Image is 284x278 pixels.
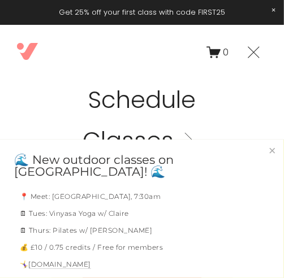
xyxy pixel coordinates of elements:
[20,192,264,202] p: 📍 Meet: [GEOGRAPHIC_DATA], 7:30am
[20,208,264,219] p: 🗓 Tues: Vinyasa Yoga w/ Claire
[20,225,264,236] p: 🗓 Thurs: Pilates w/ [PERSON_NAME]
[263,141,282,161] a: Close
[20,242,264,253] p: 💰 £10 / 0.75 credits / Free for members
[206,45,229,59] a: 0 items in cart
[83,129,201,153] a: Classes
[29,260,92,269] a: [DOMAIN_NAME]
[17,43,38,60] img: VWell
[14,154,270,177] h1: 🌊 New outdoor classes on [GEOGRAPHIC_DATA]! 🌊
[20,259,264,270] p: 🤸‍♀️
[223,46,229,59] span: 0
[88,88,196,112] a: Schedule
